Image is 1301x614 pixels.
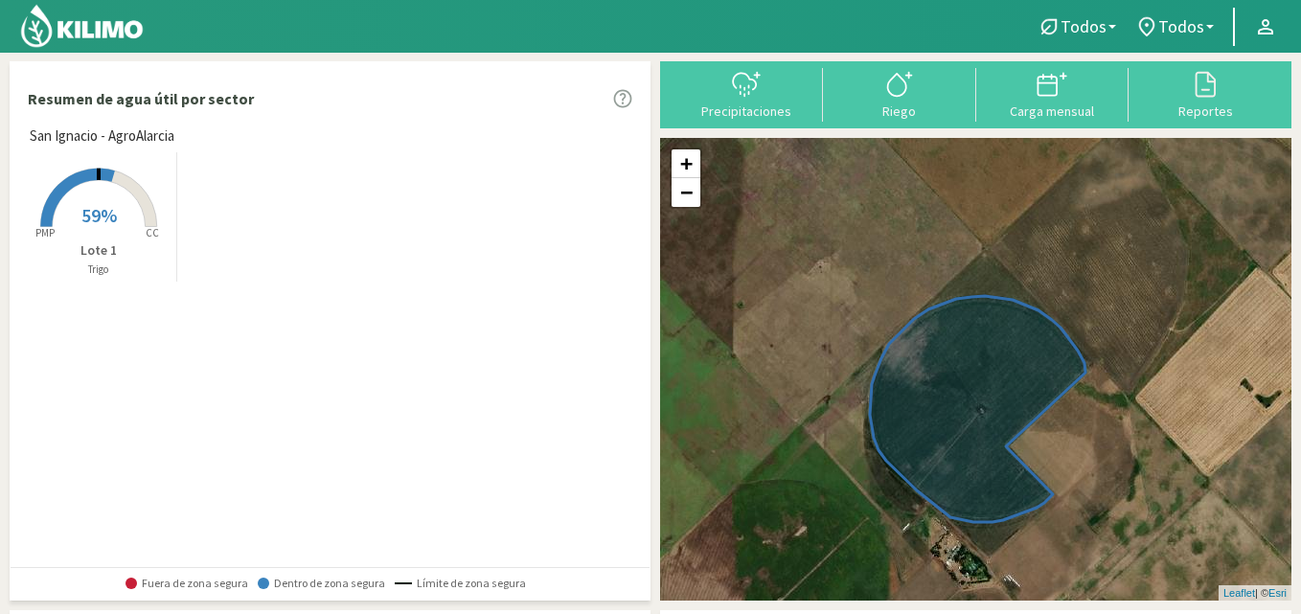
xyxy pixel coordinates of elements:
span: Fuera de zona segura [126,577,248,590]
a: Zoom out [672,178,700,207]
a: Esri [1268,587,1287,599]
button: Reportes [1129,68,1282,119]
button: Carga mensual [976,68,1130,119]
a: Leaflet [1223,587,1255,599]
span: Todos [1061,16,1107,36]
span: Dentro de zona segura [258,577,385,590]
span: Límite de zona segura [395,577,526,590]
div: Precipitaciones [675,104,817,118]
p: Lote 1 [20,240,176,261]
p: Resumen de agua útil por sector [28,87,254,110]
span: 59% [81,203,117,227]
span: Todos [1158,16,1204,36]
button: Precipitaciones [670,68,823,119]
button: Riego [823,68,976,119]
div: | © [1219,585,1291,602]
span: San Ignacio - AgroAlarcia [30,125,174,148]
a: Zoom in [672,149,700,178]
div: Reportes [1134,104,1276,118]
p: Trigo [20,262,176,278]
tspan: PMP [34,226,54,239]
img: Kilimo [19,3,145,49]
div: Riego [829,104,970,118]
tspan: CC [146,226,159,239]
div: Carga mensual [982,104,1124,118]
